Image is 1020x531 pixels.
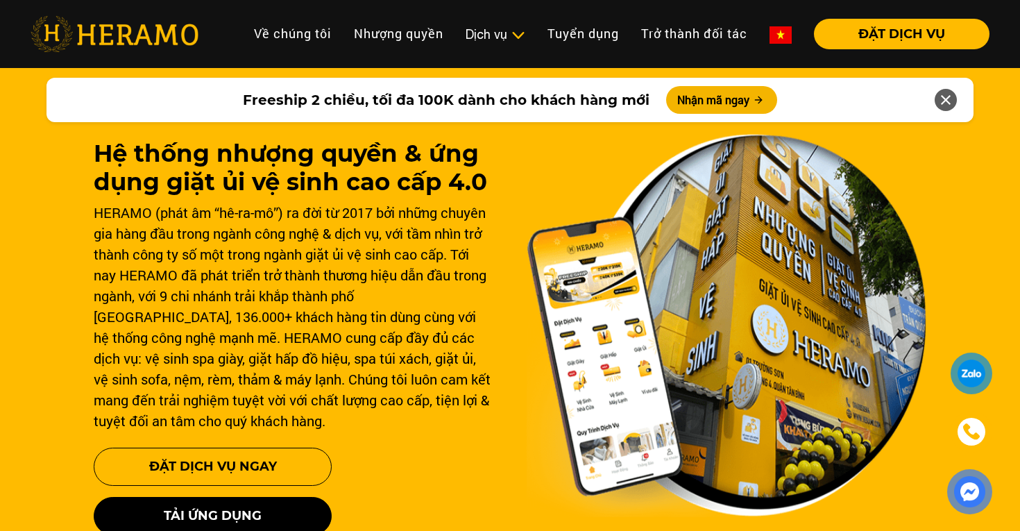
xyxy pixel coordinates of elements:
a: phone-icon [953,413,990,450]
div: HERAMO (phát âm “hê-ra-mô”) ra đời từ 2017 bởi những chuyên gia hàng đầu trong ngành công nghệ & ... [94,202,493,431]
a: Nhượng quyền [343,19,454,49]
img: banner [527,134,926,517]
button: Nhận mã ngay [666,86,777,114]
span: Freeship 2 chiều, tối đa 100K dành cho khách hàng mới [243,90,649,110]
a: Tuyển dụng [536,19,630,49]
img: vn-flag.png [770,26,792,44]
img: heramo-logo.png [31,16,198,52]
button: Đặt Dịch Vụ Ngay [94,448,332,486]
div: Dịch vụ [466,25,525,44]
a: Về chúng tôi [243,19,343,49]
img: phone-icon [964,424,979,439]
h1: Hệ thống nhượng quyền & ứng dụng giặt ủi vệ sinh cao cấp 4.0 [94,140,493,196]
a: ĐẶT DỊCH VỤ [803,28,989,40]
img: subToggleIcon [511,28,525,42]
a: Trở thành đối tác [630,19,758,49]
button: ĐẶT DỊCH VỤ [814,19,989,49]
